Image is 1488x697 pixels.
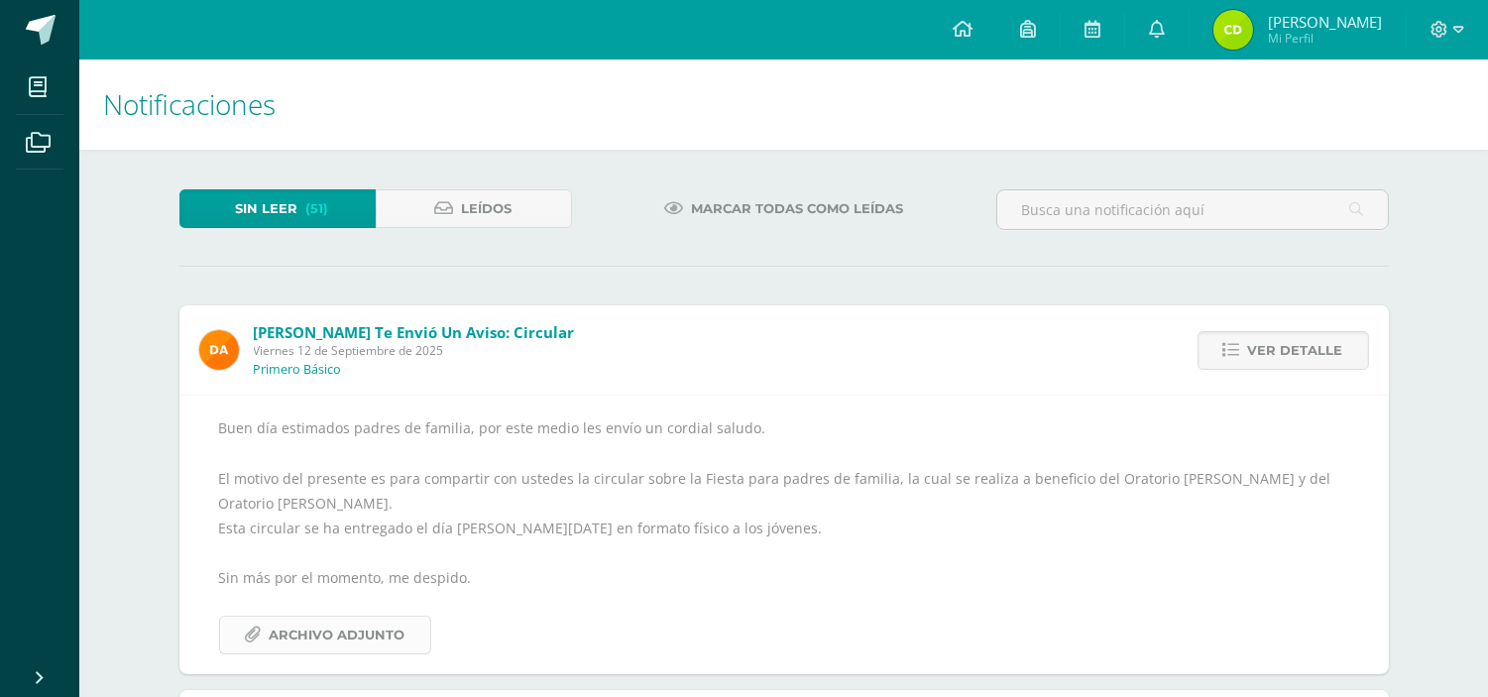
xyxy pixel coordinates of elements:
span: Notificaciones [103,85,276,123]
span: Archivo Adjunto [270,617,405,653]
span: [PERSON_NAME] [1268,12,1382,32]
span: Leídos [462,190,513,227]
a: Sin leer(51) [179,189,376,228]
div: Buen día estimados padres de familia, por este medio les envío un cordial saludo. El motivo del p... [219,415,1349,654]
span: Mi Perfil [1268,30,1382,47]
img: f9d34ca01e392badc01b6cd8c48cabbd.png [199,330,239,370]
span: Sin leer [235,190,297,227]
span: Viernes 12 de Septiembre de 2025 [254,342,575,359]
a: Marcar todas como leídas [639,189,928,228]
p: Primero Básico [254,362,342,378]
span: [PERSON_NAME] te envió un aviso: Circular [254,322,575,342]
span: (51) [305,190,328,227]
span: Ver detalle [1248,332,1343,369]
img: d0c6f22d077d79b105329a2d9734bcdb.png [1213,10,1253,50]
input: Busca una notificación aquí [997,190,1388,229]
a: Leídos [376,189,572,228]
a: Archivo Adjunto [219,616,431,654]
span: Marcar todas como leídas [691,190,903,227]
